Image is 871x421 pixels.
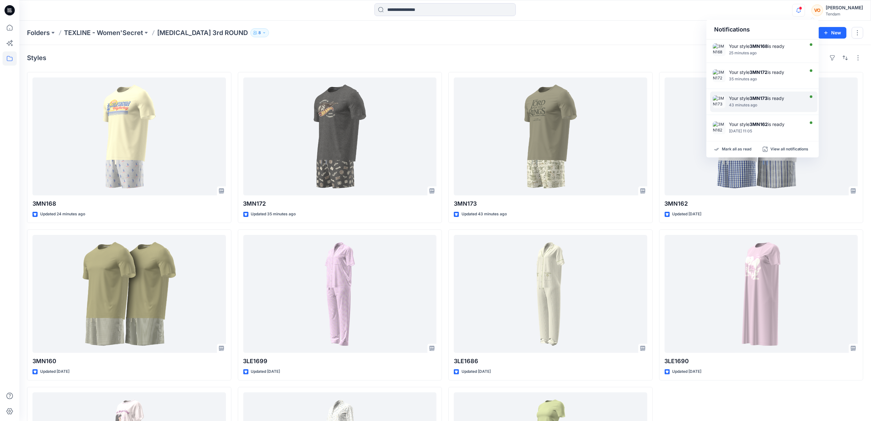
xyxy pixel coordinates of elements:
[251,211,296,218] p: Updated 35 minutes ago
[32,235,226,353] a: 3MN160
[826,12,863,16] div: Tendam
[750,121,768,127] strong: 3MN162
[750,69,768,75] strong: 3MN172
[40,368,69,375] p: Updated [DATE]
[32,199,226,208] p: 3MN168
[812,4,823,16] div: VO
[729,77,803,81] div: Monday, August 25, 2025 09:01
[665,199,858,208] p: 3MN162
[672,211,702,218] p: Updated [DATE]
[243,235,437,353] a: 3LE1699
[462,211,507,218] p: Updated 43 minutes ago
[40,211,85,218] p: Updated 24 minutes ago
[258,29,261,36] p: 8
[27,28,50,37] a: Folders
[251,368,280,375] p: Updated [DATE]
[454,199,647,208] p: 3MN173
[32,77,226,195] a: 3MN168
[713,43,726,56] img: 3MN168
[818,27,847,39] button: New
[729,69,803,75] div: Your style is ready
[454,235,647,353] a: 3LE1686
[243,199,437,208] p: 3MN172
[713,121,726,134] img: 3MN162
[672,368,702,375] p: Updated [DATE]
[729,95,803,101] div: Your style is ready
[729,43,803,49] div: Your style is ready
[729,51,803,55] div: Monday, August 25, 2025 09:12
[722,147,751,152] p: Mark all as read
[157,28,248,37] p: [MEDICAL_DATA] 3rd ROUND
[706,20,819,40] div: Notifications
[454,357,647,366] p: 3LE1686
[826,4,863,12] div: [PERSON_NAME]
[665,357,858,366] p: 3LE1690
[32,357,226,366] p: 3MN160
[462,368,491,375] p: Updated [DATE]
[243,77,437,195] a: 3MN172
[454,77,647,195] a: 3MN173
[64,28,143,37] a: TEXLINE - Women'Secret
[665,235,858,353] a: 3LE1690
[250,28,269,37] button: 8
[713,95,726,108] img: 3MN173
[729,129,803,133] div: Friday, August 22, 2025 11:05
[729,103,803,107] div: Monday, August 25, 2025 08:53
[27,54,46,62] h4: Styles
[665,77,858,195] a: 3MN162
[770,147,809,152] p: View all notifications
[750,95,768,101] strong: 3MN173
[713,69,726,82] img: 3MN172
[243,357,437,366] p: 3LE1699
[750,43,768,49] strong: 3MN168
[729,121,803,127] div: Your style is ready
